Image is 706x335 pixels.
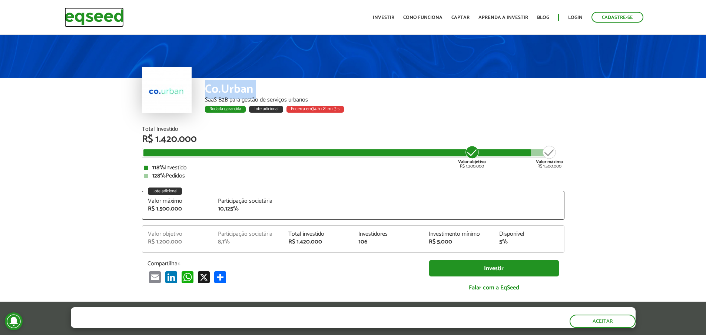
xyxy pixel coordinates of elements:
div: Investido [144,165,563,171]
div: Rodada garantida [205,106,246,113]
div: Valor máximo [148,198,207,204]
div: Lote adicional [249,106,283,113]
a: WhatsApp [180,271,195,283]
a: Cadastre-se [591,12,643,23]
div: Participação societária [218,231,277,237]
div: Investidores [358,231,418,237]
p: Compartilhar: [148,260,418,267]
div: Co.Urban [205,83,564,97]
strong: Valor objetivo [458,158,486,165]
a: Aprenda a investir [478,15,528,20]
span: 34 h : 21 m : 3 s [312,105,339,112]
div: Encerra em [286,106,344,113]
a: Email [148,271,162,283]
div: R$ 5.000 [429,239,488,245]
p: Ao clicar em "aceitar", você aceita nossa . [71,321,339,328]
a: Login [568,15,583,20]
a: Investir [429,260,559,277]
a: Captar [451,15,470,20]
div: Pedidos [144,173,563,179]
a: Partilhar [213,271,228,283]
a: política de privacidade e de cookies [169,321,254,328]
div: R$ 1.420.000 [142,135,564,144]
div: SaaS B2B para gestão de serviços urbanos [205,97,564,103]
h5: O site da EqSeed utiliza cookies para melhorar sua navegação. [71,307,339,319]
div: R$ 1.500.000 [536,145,563,169]
button: Aceitar [570,315,636,328]
div: Valor objetivo [148,231,207,237]
div: Total Investido [142,126,564,132]
div: Investimento mínimo [429,231,488,237]
strong: 128% [152,171,166,181]
a: LinkedIn [164,271,179,283]
div: R$ 1.420.000 [288,239,348,245]
div: 106 [358,239,418,245]
div: Participação societária [218,198,277,204]
a: Como funciona [403,15,443,20]
div: 8,1% [218,239,277,245]
strong: Valor máximo [536,158,563,165]
a: X [196,271,211,283]
img: EqSeed [64,7,124,27]
div: R$ 1.500.000 [148,206,207,212]
a: Falar com a EqSeed [429,280,559,295]
div: Total investido [288,231,348,237]
div: Lote adicional [148,188,182,195]
div: 5% [499,239,558,245]
div: R$ 1.200.000 [148,239,207,245]
div: Disponível [499,231,558,237]
a: Blog [537,15,549,20]
strong: 118% [152,163,165,173]
a: Investir [373,15,394,20]
div: R$ 1.200.000 [458,145,486,169]
div: 10,125% [218,206,277,212]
